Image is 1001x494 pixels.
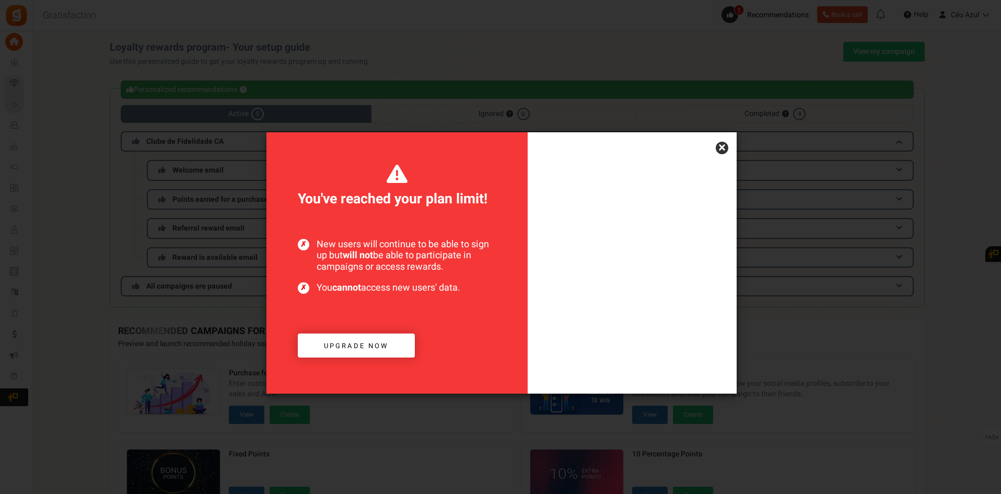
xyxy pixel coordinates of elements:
[298,239,496,273] span: New users will continue to be able to sign up but be able to participate in campaigns or access r...
[298,334,415,358] a: Upgrade now
[332,281,361,295] b: cannot
[298,282,496,294] span: You access new users' data.
[716,142,728,154] a: ×
[324,341,389,351] span: Upgrade now
[343,248,373,262] b: will not
[298,164,496,210] span: You've reached your plan limit!
[528,185,737,394] img: Increased users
